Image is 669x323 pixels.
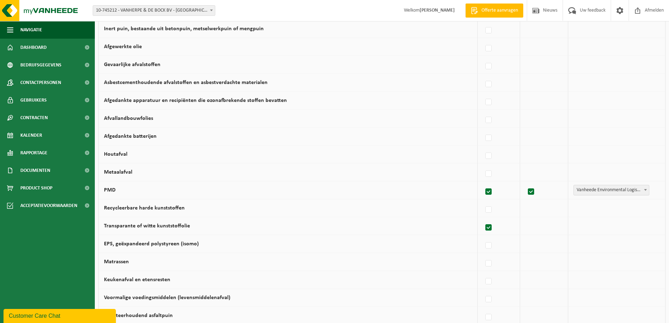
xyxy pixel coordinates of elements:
[104,98,287,103] label: Afgedankte apparatuur en recipiënten die ozonafbrekende stoffen bevatten
[20,21,42,39] span: Navigatie
[480,7,520,14] span: Offerte aanvragen
[104,80,268,85] label: Asbestcementhoudende afvalstoffen en asbestverdachte materialen
[93,6,215,15] span: 10-745212 - VANHERPE & DE BOCK BV - OUDENAARDE
[4,308,117,323] iframe: chat widget
[465,4,523,18] a: Offerte aanvragen
[20,91,47,109] span: Gebruikers
[104,134,157,139] label: Afgedankte batterijen
[104,44,142,50] label: Afgewerkte olie
[104,313,173,318] label: Niet-teerhoudend asfaltpuin
[104,241,199,247] label: EPS, geëxpandeerd polystyreen (isomo)
[104,223,190,229] label: Transparante of witte kunststoffolie
[573,185,649,195] span: Vanheede Environmental Logistics
[420,8,455,13] strong: [PERSON_NAME]
[104,187,116,193] label: PMD
[104,151,127,157] label: Houtafval
[574,185,649,195] span: Vanheede Environmental Logistics
[20,39,47,56] span: Dashboard
[104,26,264,32] label: Inert puin, bestaande uit betonpuin, metselwerkpuin of mengpuin
[20,144,47,162] span: Rapportage
[104,205,185,211] label: Recycleerbare harde kunststoffen
[93,5,215,16] span: 10-745212 - VANHERPE & DE BOCK BV - OUDENAARDE
[104,295,230,301] label: Voormalige voedingsmiddelen (levensmiddelenafval)
[104,277,170,283] label: Keukenafval en etensresten
[20,109,48,127] span: Contracten
[20,127,42,144] span: Kalender
[20,179,52,197] span: Product Shop
[20,162,50,179] span: Documenten
[104,116,153,121] label: Afvallandbouwfolies
[104,259,129,265] label: Matrassen
[20,74,61,91] span: Contactpersonen
[20,56,61,74] span: Bedrijfsgegevens
[20,197,77,214] span: Acceptatievoorwaarden
[104,62,160,67] label: Gevaarlijke afvalstoffen
[104,169,132,175] label: Metaalafval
